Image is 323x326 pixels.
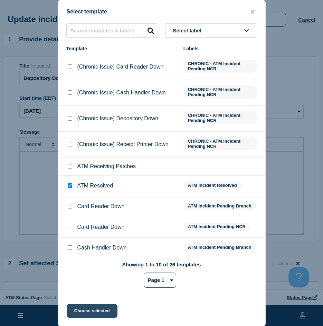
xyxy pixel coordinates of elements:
[68,225,72,229] input: Card Reader Down checkbox
[249,9,257,15] button: close button
[68,90,72,95] input: (Chronic Issue) Cash Handler Down checkbox
[68,245,72,250] input: Cash Handler Down checkbox
[68,142,72,146] input: (Chronic Issue) Receipt Printer Down checkbox
[77,141,169,147] p: (Chronic Issue) Receipt Printer Down
[183,111,257,124] span: CHRONIC - ATM Incident Pending NCR
[183,60,257,73] span: CHRONIC - ATM Incident Pending NCR
[67,304,117,318] button: Choose selected
[183,181,241,189] span: ATM Incident Resolved
[183,46,257,51] div: Labels
[183,243,256,251] span: ATM Incident Pending Branch
[183,85,257,99] span: CHRONIC - ATM Incident Pending NCR
[77,115,159,122] p: (Chronic Issue) Depository Down
[58,9,265,15] div: Select template
[165,23,257,38] button: Select label
[173,28,205,33] span: Select label
[68,164,72,169] input: ATM Receiving Patches checkbox
[77,245,127,251] p: Cash Handler Down
[77,203,125,210] p: Card Reader Down
[68,116,72,121] input: (Chronic Issue) Depository Down checkbox
[68,204,72,208] input: Card Reader Down checkbox
[77,90,166,96] p: (Chronic Issue) Cash Handler Down
[77,183,113,189] p: ATM Resolved
[77,224,125,230] p: Card Reader Down
[68,183,72,188] input: ATM Resolved checkbox
[66,46,177,51] div: Template
[122,262,201,267] p: Showing 1 to 10 of 26 templates
[183,137,257,150] span: CHRONIC - ATM Incident Pending NCR
[183,202,256,210] span: ATM Incident Pending Branch
[77,163,136,170] p: ATM Receiving Patches
[77,64,164,70] p: (Chronic Issue) Card Reader Down
[183,223,250,231] span: ATM Incident Pending NCR
[68,64,72,69] input: (Chronic Issue) Card Reader Down checkbox
[66,23,158,38] input: Search templates & labels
